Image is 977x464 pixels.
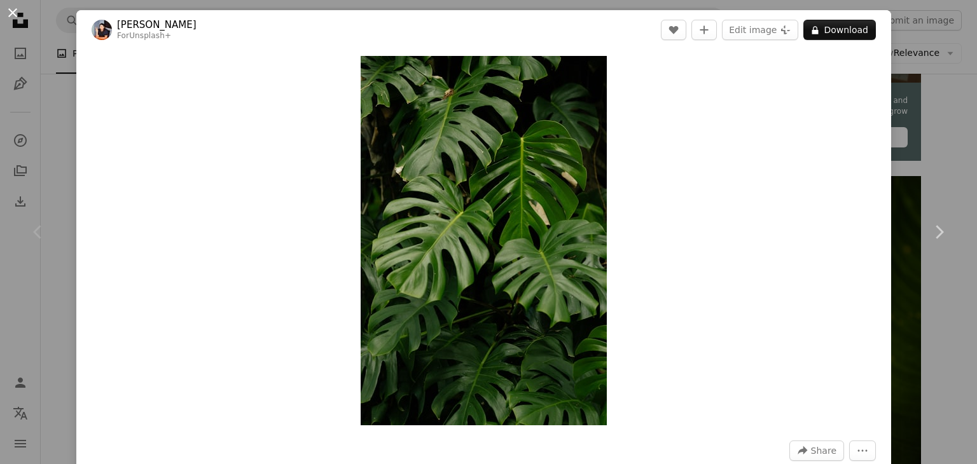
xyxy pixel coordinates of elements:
button: Download [803,20,876,40]
a: Unsplash+ [129,31,171,40]
button: Edit image [722,20,798,40]
button: Zoom in on this image [361,56,607,425]
img: Go to Ivana Cajina's profile [92,20,112,40]
button: Like [661,20,686,40]
span: Share [811,441,836,460]
img: a close up of a large green leafy plant [361,56,607,425]
div: For [117,31,197,41]
button: Share this image [789,440,844,461]
button: Add to Collection [691,20,717,40]
a: Next [901,171,977,293]
a: [PERSON_NAME] [117,18,197,31]
button: More Actions [849,440,876,461]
